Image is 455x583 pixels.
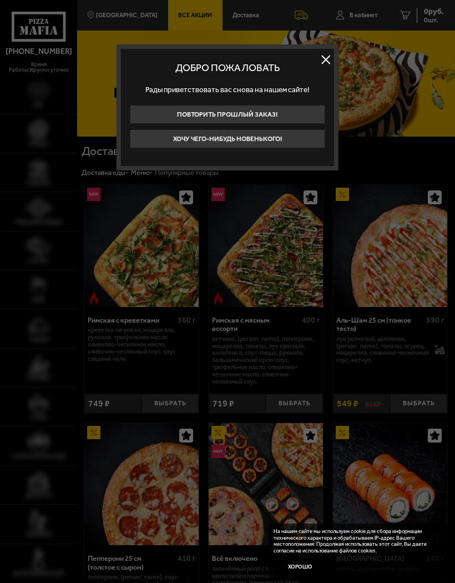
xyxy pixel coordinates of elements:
[274,528,439,554] p: На нашем сайте мы используем cookie для сбора информации технического характера и обрабатываем IP...
[130,105,325,124] button: Повторить прошлый заказ!
[130,79,325,100] p: Рады приветствовать вас снова на нашем сайте!
[130,129,325,148] button: Хочу чего-нибудь новенького!
[141,62,314,74] p: Добро пожаловать
[274,558,327,576] button: Хорошо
